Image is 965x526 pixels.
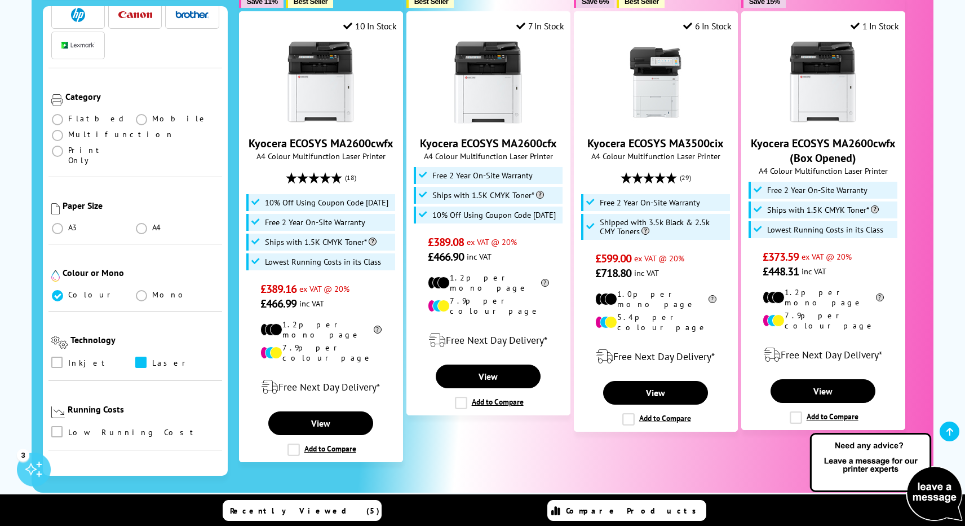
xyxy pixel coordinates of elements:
span: Laser [152,357,190,369]
li: 1.2p per mono page [428,273,549,293]
span: Ships with 1.5K CMYK Toner* [432,191,544,200]
span: Recently Viewed (5) [230,506,380,516]
span: A4 [152,222,162,233]
span: A3 [68,222,78,233]
button: HP [58,7,99,23]
span: £373.59 [763,249,799,264]
li: 7.9p per colour page [260,343,382,363]
img: Canon [118,11,152,19]
a: View [603,381,708,405]
label: Add to Compare [287,444,356,456]
span: Lowest Running Costs in its Class [265,257,381,266]
span: inc VAT [802,266,826,277]
span: Ships with 1.5K CMYK Toner* [767,205,879,214]
span: ex VAT @ 20% [299,283,349,294]
span: Print Only [68,145,135,165]
span: Free 2 Year On-Site Warranty [600,198,700,207]
li: 7.9p per colour page [763,310,884,331]
span: (18) [345,167,356,189]
span: 10% Off Using Coupon Code [DATE] [265,198,388,207]
div: modal_delivery [580,341,732,372]
span: Free 2 Year On-Site Warranty [432,171,533,180]
a: Kyocera ECOSYS MA2600cfx [446,116,530,127]
div: 6 In Stock [683,20,732,32]
img: Paper Size [51,203,60,214]
img: Kyocera ECOSYS MA2600cwfx (Box Opened) [781,40,865,125]
span: Free 2 Year On-Site Warranty [265,218,365,227]
span: £466.90 [428,249,464,264]
a: Kyocera ECOSYS MA3500cix [587,136,724,151]
a: Kyocera ECOSYS MA3500cix [613,116,698,127]
span: £599.00 [595,251,632,266]
div: 7 In Stock [516,20,564,32]
img: Kyocera ECOSYS MA2600cwfx [278,40,363,125]
li: 7.9p per colour page [428,296,549,316]
span: Ships with 1.5K CMYK Toner* [265,238,377,247]
img: HP [71,8,85,22]
a: View [436,365,541,388]
span: £466.99 [260,296,297,311]
span: Lowest Running Costs in its Class [767,225,883,234]
div: Connectivity [68,473,219,484]
a: View [771,379,875,403]
img: Running Costs [51,406,65,418]
a: Kyocera ECOSYS MA2600cwfx (Box Opened) [751,136,896,165]
span: Shipped with 3.5k Black & 2.5k CMY Toners [600,218,727,236]
span: ex VAT @ 20% [467,236,517,247]
div: 10 In Stock [343,20,396,32]
button: Lexmark [58,38,99,53]
span: inc VAT [467,251,492,262]
div: modal_delivery [413,325,564,356]
span: Colour [68,290,115,300]
label: Add to Compare [622,413,691,426]
div: Running Costs [68,404,219,415]
button: Brother [172,7,213,23]
label: Add to Compare [790,411,858,424]
div: modal_delivery [747,339,899,371]
span: ex VAT @ 20% [802,251,852,262]
span: (29) [680,167,691,189]
span: inc VAT [634,268,659,278]
span: A4 Colour Multifunction Laser Printer [413,151,564,161]
a: Kyocera ECOSYS MA2600cfx [420,136,557,151]
span: 10% Off Using Coupon Code [DATE] [432,211,556,220]
span: A4 Colour Multifunction Laser Printer [580,151,732,161]
a: Kyocera ECOSYS MA2600cwfx (Box Opened) [781,116,865,127]
span: inc VAT [299,298,324,309]
img: Kyocera ECOSYS MA2600cfx [446,40,530,125]
div: Technology [70,334,219,345]
label: Add to Compare [455,397,524,409]
span: ex VAT @ 20% [634,253,684,264]
img: Lexmark [61,42,95,49]
span: Flatbed [68,113,127,124]
span: Mono [152,290,189,300]
img: Category [51,94,63,106]
span: A4 Colour Multifunction Laser Printer [747,165,899,176]
a: Kyocera ECOSYS MA2600cwfx [249,136,393,151]
span: £389.08 [428,235,464,249]
li: 1.2p per mono page [763,287,884,308]
span: Multifunction [68,129,174,139]
li: 5.4p per colour page [595,312,716,332]
span: £718.80 [595,266,632,280]
img: Colour or Mono [51,270,60,282]
span: Free 2 Year On-Site Warranty [767,186,867,195]
img: Technology [51,336,68,349]
span: Inkjet [68,357,110,369]
li: 1.0p per mono page [595,289,716,309]
a: View [268,411,373,435]
li: 1.2p per mono page [260,319,382,340]
span: Low Running Cost [68,426,198,439]
a: Kyocera ECOSYS MA2600cwfx [278,116,363,127]
div: modal_delivery [245,371,397,403]
button: Canon [115,7,156,23]
span: £448.31 [763,264,799,279]
div: Category [65,91,219,102]
span: Mobile [152,113,208,124]
span: £389.16 [260,282,297,296]
div: Colour or Mono [63,267,219,278]
div: 3 [17,449,29,461]
div: Paper Size [63,200,219,211]
div: 1 In Stock [851,20,899,32]
img: Brother [175,11,209,19]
